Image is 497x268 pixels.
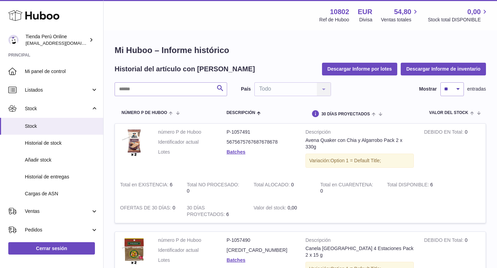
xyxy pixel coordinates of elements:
td: 6 [115,176,182,200]
label: Mostrar [419,86,437,92]
dd: 5675675767687678678 [227,139,295,145]
div: Variación: [305,154,414,168]
span: entradas [467,86,486,92]
span: Stock total DISPONIBLE [428,17,489,23]
span: Listados [25,87,91,93]
span: número P de Huboo [121,111,167,115]
button: Descargar Informe de inventario [401,63,486,75]
strong: Total ALOCADO [254,182,291,189]
h1: Mi Huboo – Informe histórico [115,45,486,56]
a: Cerrar sesión [8,242,95,255]
strong: 30 DÍAS PROYECTADOS [187,205,226,219]
td: 0 [419,124,486,176]
td: 6 [182,199,248,223]
strong: Descripción [305,237,414,245]
a: 0,00 Stock total DISPONIBLE [428,7,489,23]
strong: Valor del stock [254,205,288,212]
a: Batches [227,257,245,263]
label: País [241,86,251,92]
a: 54,80 Ventas totales [381,7,419,23]
strong: EUR [358,7,372,17]
dt: número P de Huboo [158,129,227,135]
strong: 10802 [330,7,349,17]
span: Option 1 = Default Title; [330,158,381,163]
span: Valor del stock [429,111,468,115]
span: Historial de stock [25,140,98,146]
td: 6 [382,176,448,200]
div: Avena Quaker con Chia y Algarrobo Pack 2 x 330g [305,137,414,150]
span: 0 [320,188,323,194]
div: Tienda Perú Online [26,33,88,47]
span: Ventas [25,208,91,215]
span: Cargas de ASN [25,190,98,197]
dt: Lotes [158,257,227,264]
dt: número P de Huboo [158,237,227,244]
span: Añadir stock [25,157,98,163]
span: 30 DÍAS PROYECTADOS [321,112,370,116]
img: product image [120,129,148,156]
td: 0 [248,176,315,200]
span: Stock [25,123,98,130]
strong: OFERTAS DE 30 DÍAS [120,205,173,212]
dt: Identificador actual [158,247,227,254]
dd: [CREDIT_CARD_NUMBER] [227,247,295,254]
span: 0,00 [288,205,297,210]
dt: Lotes [158,149,227,155]
span: Pedidos [25,227,91,233]
td: 0 [182,176,248,200]
strong: Total en CUARENTENA [320,182,373,189]
span: Mi panel de control [25,68,98,75]
span: 0,00 [467,7,481,17]
strong: Total en EXISTENCIA [120,182,170,189]
strong: DEBIDO EN Total [424,237,465,245]
img: product image [120,237,148,265]
span: 54,80 [394,7,411,17]
td: 0 [115,199,182,223]
strong: Total NO PROCESADO [187,182,239,189]
div: Ref de Huboo [319,17,349,23]
span: Ventas totales [381,17,419,23]
strong: DEBIDO EN Total [424,129,465,136]
div: Divisa [359,17,372,23]
dd: P-1057490 [227,237,295,244]
strong: Descripción [305,129,414,137]
span: Stock [25,105,91,112]
button: Descargar Informe por lotes [322,63,398,75]
img: contacto@tiendaperuonline.com [8,35,19,45]
strong: Total DISPONIBLE [387,182,430,189]
span: Historial de entregas [25,174,98,180]
span: Descripción [226,111,255,115]
a: Batches [227,149,245,155]
dd: P-1057491 [227,129,295,135]
h2: Historial del artículo con [PERSON_NAME] [115,64,255,74]
span: [EMAIL_ADDRESS][DOMAIN_NAME] [26,40,101,46]
div: Canela [GEOGRAPHIC_DATA] 4 Estaciones Pack 2 x 15 g [305,245,414,258]
dt: Identificador actual [158,139,227,145]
